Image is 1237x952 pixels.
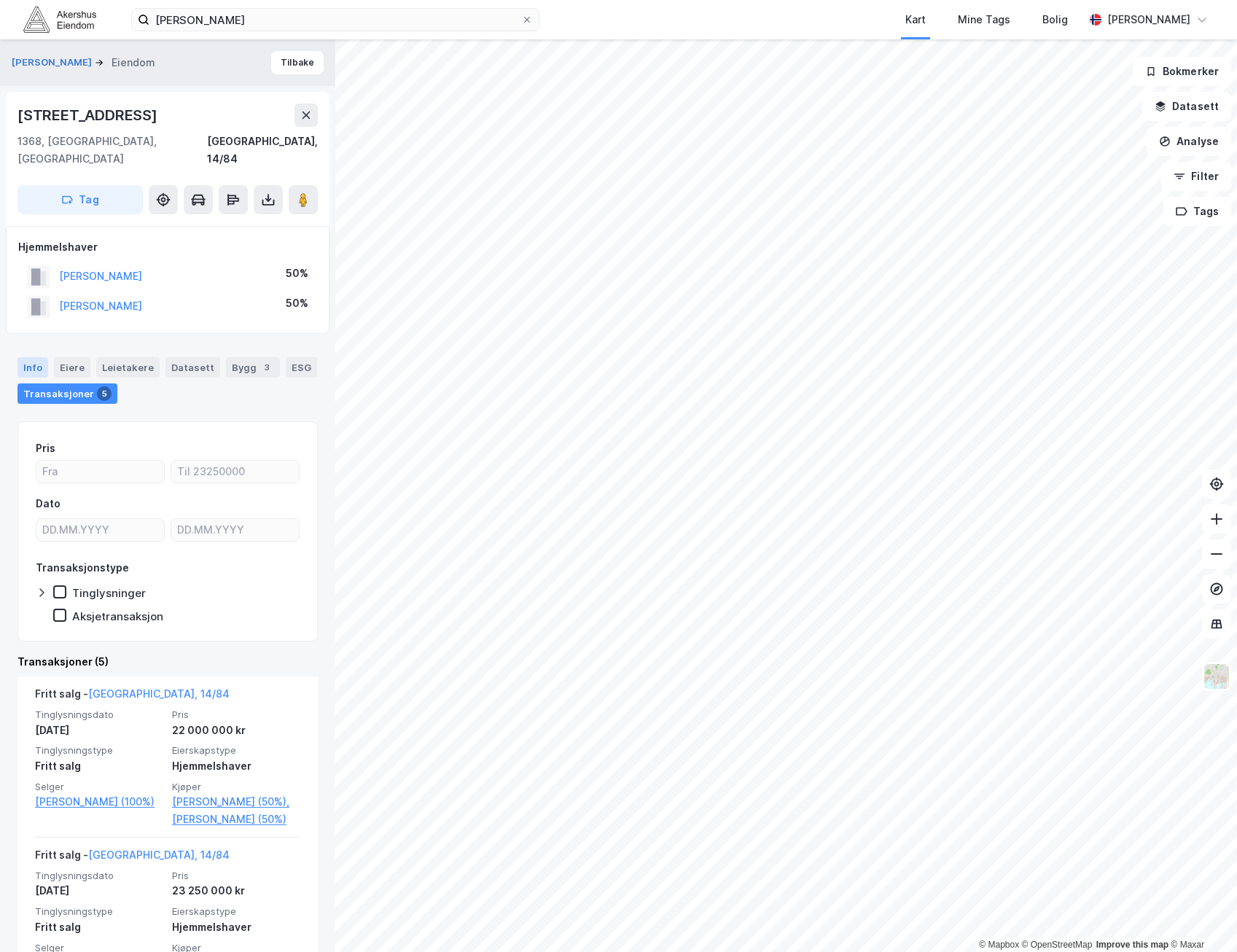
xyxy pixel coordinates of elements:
input: DD.MM.YYYY [171,519,299,541]
div: Fritt salg [35,757,163,775]
button: Datasett [1142,92,1231,121]
img: Z [1203,663,1230,690]
a: [PERSON_NAME] (50%), [172,793,300,811]
div: Fritt salg - [35,846,230,870]
span: Tinglysningstype [35,905,163,918]
span: Kjøper [172,781,300,793]
div: Kontrollprogram for chat [1164,882,1237,952]
a: [GEOGRAPHIC_DATA], 14/84 [88,687,230,700]
span: Tinglysningsdato [35,709,163,721]
div: Mine Tags [958,11,1010,28]
a: Mapbox [979,940,1019,950]
span: Pris [172,709,300,721]
a: OpenStreetMap [1022,940,1093,950]
div: Info [17,357,48,378]
input: Søk på adresse, matrikkel, gårdeiere, leietakere eller personer [149,9,521,31]
div: 1368, [GEOGRAPHIC_DATA], [GEOGRAPHIC_DATA] [17,133,207,168]
button: [PERSON_NAME] [12,55,95,70]
div: [DATE] [35,722,163,739]
a: [PERSON_NAME] (100%) [35,793,163,811]
a: [PERSON_NAME] (50%) [172,811,300,828]
div: Hjemmelshaver [18,238,317,256]
span: Selger [35,781,163,793]
div: Bygg [226,357,280,378]
div: Transaksjoner (5) [17,653,318,671]
a: Improve this map [1096,940,1168,950]
div: 5 [97,386,112,401]
span: Tinglysningstype [35,744,163,757]
div: Hjemmelshaver [172,757,300,775]
div: Eiere [54,357,90,378]
button: Bokmerker [1133,57,1231,86]
button: Filter [1161,162,1231,191]
input: Fra [36,461,164,483]
button: Tags [1163,197,1231,226]
button: Tilbake [271,51,324,74]
button: Tag [17,185,143,214]
span: Pris [172,870,300,882]
div: Leietakere [96,357,160,378]
div: Hjemmelshaver [172,918,300,936]
div: 50% [286,265,308,282]
div: Transaksjonstype [36,559,129,577]
div: [DATE] [35,882,163,900]
div: Dato [36,495,61,512]
div: Transaksjoner [17,383,117,404]
span: Tinglysningsdato [35,870,163,882]
div: [STREET_ADDRESS] [17,104,160,127]
div: Fritt salg - [35,685,230,709]
img: akershus-eiendom-logo.9091f326c980b4bce74ccdd9f866810c.svg [23,7,96,32]
div: ESG [286,357,317,378]
div: Tinglysninger [72,586,146,600]
div: Bolig [1042,11,1068,28]
span: Eierskapstype [172,905,300,918]
div: 50% [286,294,308,312]
div: Datasett [165,357,220,378]
div: 23 250 000 kr [172,882,300,900]
div: Fritt salg [35,918,163,936]
div: [PERSON_NAME] [1107,11,1190,28]
input: Til 23250000 [171,461,299,483]
div: 22 000 000 kr [172,722,300,739]
a: [GEOGRAPHIC_DATA], 14/84 [88,848,230,861]
button: Analyse [1147,127,1231,156]
span: Eierskapstype [172,744,300,757]
div: Kart [905,11,926,28]
input: DD.MM.YYYY [36,519,164,541]
div: [GEOGRAPHIC_DATA], 14/84 [207,133,318,168]
iframe: Chat Widget [1164,882,1237,952]
div: 3 [260,360,274,375]
div: Pris [36,440,55,457]
div: Aksjetransaksjon [72,609,163,623]
div: Eiendom [112,54,155,71]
